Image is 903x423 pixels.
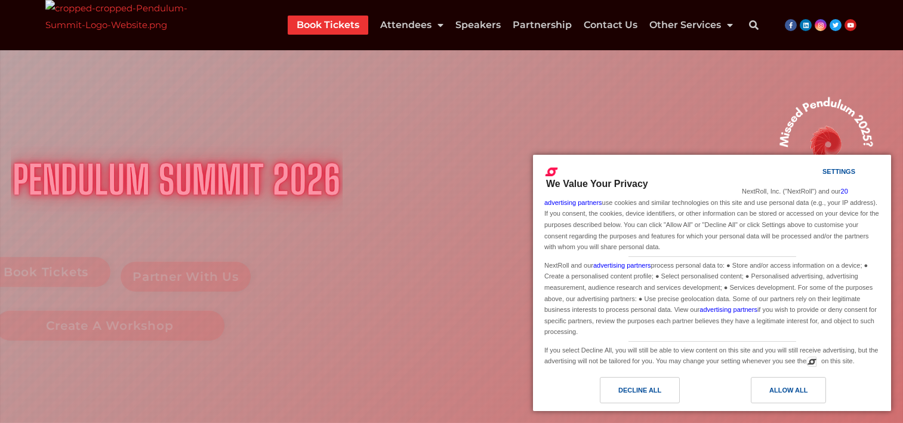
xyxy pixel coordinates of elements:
[542,257,882,339] div: NextRoll and our process personal data to: ● Store and/or access information on a device; ● Creat...
[712,377,884,409] a: Allow All
[455,16,501,35] a: Speakers
[513,16,572,35] a: Partnership
[742,13,766,37] div: Search
[121,262,251,292] a: Partner With Us
[542,342,882,368] div: If you select Decline All, you will still be able to view content on this site and you will still...
[542,185,882,253] div: NextRoll, Inc. ("NextRoll") and our use cookies and similar technologies on this site and use per...
[822,165,855,178] div: Settings
[297,16,359,35] a: Book Tickets
[584,16,637,35] a: Contact Us
[544,188,848,206] a: 20 advertising partners
[649,16,733,35] a: Other Services
[593,262,651,269] a: advertising partners
[288,16,733,35] nav: Menu
[802,162,830,184] a: Settings
[380,16,443,35] a: Attendees
[769,384,808,397] div: Allow All
[540,377,712,409] a: Decline All
[618,384,661,397] div: Decline All
[546,179,648,189] span: We Value Your Privacy
[699,306,757,313] a: advertising partners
